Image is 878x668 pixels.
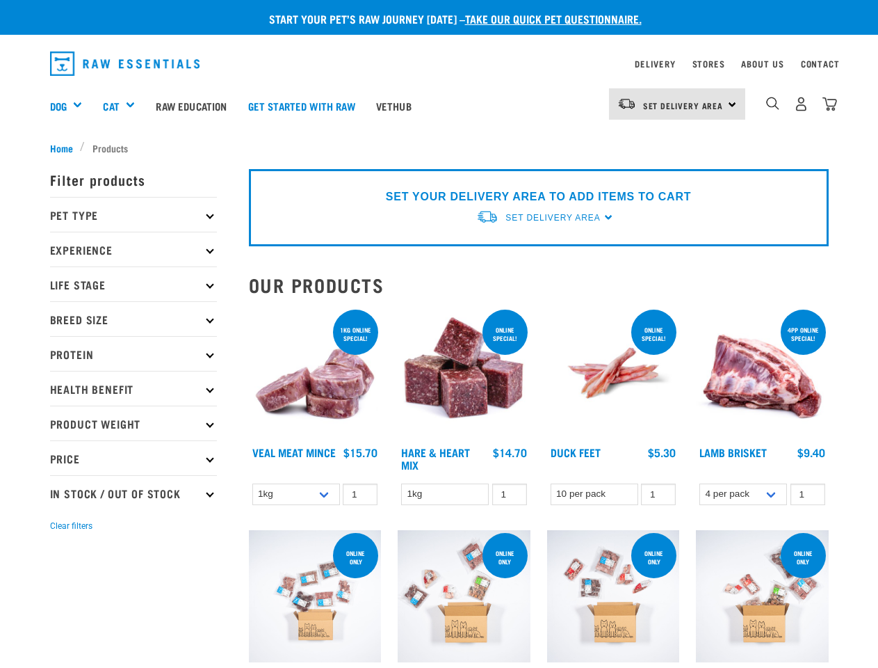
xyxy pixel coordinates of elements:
[50,98,67,114] a: Dog
[398,307,530,440] img: Pile Of Cubed Hare Heart For Pets
[482,319,528,349] div: ONLINE SPECIAL!
[366,78,422,134] a: Vethub
[50,267,217,301] p: Life Stage
[547,530,680,663] img: Dog Novel 0 2sec
[635,61,675,66] a: Delivery
[249,307,382,440] img: 1160 Veal Meat Mince Medallions 01
[551,449,601,455] a: Duck Feet
[50,141,73,155] span: Home
[476,209,498,224] img: van-moving.png
[492,484,527,505] input: 1
[631,319,676,349] div: ONLINE SPECIAL!
[50,141,829,155] nav: breadcrumbs
[692,61,725,66] a: Stores
[238,78,366,134] a: Get started with Raw
[50,301,217,336] p: Breed Size
[781,543,826,572] div: Online Only
[790,484,825,505] input: 1
[631,543,676,572] div: Online Only
[103,98,119,114] a: Cat
[50,162,217,197] p: Filter products
[801,61,840,66] a: Contact
[741,61,783,66] a: About Us
[797,446,825,459] div: $9.40
[50,141,81,155] a: Home
[493,446,527,459] div: $14.70
[50,336,217,371] p: Protein
[333,543,378,572] div: ONLINE ONLY
[766,97,779,110] img: home-icon-1@2x.png
[50,232,217,267] p: Experience
[641,484,676,505] input: 1
[482,543,528,572] div: Online Only
[50,440,217,475] p: Price
[50,520,92,532] button: Clear filters
[648,446,676,459] div: $5.30
[794,97,808,111] img: user.png
[696,307,829,440] img: 1240 Lamb Brisket Pieces 01
[343,484,377,505] input: 1
[145,78,237,134] a: Raw Education
[398,530,530,663] img: Dog 0 2sec
[50,406,217,440] p: Product Weight
[465,15,642,22] a: take our quick pet questionnaire.
[822,97,837,111] img: home-icon@2x.png
[50,371,217,406] p: Health Benefit
[50,51,200,76] img: Raw Essentials Logo
[617,97,636,110] img: van-moving.png
[343,446,377,459] div: $15.70
[386,189,691,205] p: SET YOUR DELIVERY AREA TO ADD ITEMS TO CART
[643,103,724,108] span: Set Delivery Area
[252,449,336,455] a: Veal Meat Mince
[699,449,767,455] a: Lamb Brisket
[333,319,378,349] div: 1kg online special!
[50,197,217,232] p: Pet Type
[547,307,680,440] img: Raw Essentials Duck Feet Raw Meaty Bones For Dogs
[505,213,600,223] span: Set Delivery Area
[696,530,829,663] img: Puppy 0 2sec
[401,449,470,468] a: Hare & Heart Mix
[249,530,382,663] img: Cat 0 2sec
[50,475,217,510] p: In Stock / Out Of Stock
[39,46,840,81] nav: dropdown navigation
[249,274,829,296] h2: Our Products
[781,319,826,349] div: 4pp online special!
